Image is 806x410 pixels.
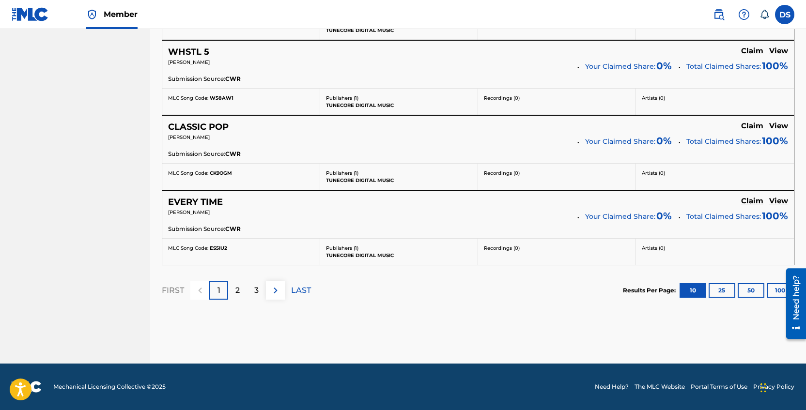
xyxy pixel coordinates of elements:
div: User Menu [775,5,794,24]
span: 100 % [762,134,788,148]
p: TUNECORE DIGITAL MUSIC [326,27,472,34]
p: Results Per Page: [623,286,678,295]
img: Top Rightsholder [86,9,98,20]
span: [PERSON_NAME] [168,134,210,140]
p: Artists ( 0 ) [642,169,788,177]
span: Mechanical Licensing Collective © 2025 [53,382,166,391]
span: CK9OGM [210,170,232,176]
h5: Claim [741,197,763,206]
span: W58AW1 [210,95,233,101]
p: Recordings ( 0 ) [484,94,630,102]
span: Total Claimed Shares: [686,137,761,146]
a: View [769,197,788,207]
img: help [738,9,750,20]
p: TUNECORE DIGITAL MUSIC [326,102,472,109]
span: 0 % [656,59,672,73]
span: MLC Song Code: [168,170,208,176]
h5: CLASSIC POP [168,121,229,133]
img: right [270,285,281,296]
a: Portal Terms of Use [691,382,747,391]
span: Total Claimed Shares: [686,212,761,221]
span: [PERSON_NAME] [168,209,210,215]
h5: View [769,197,788,206]
p: Publishers ( 1 ) [326,169,472,177]
p: Artists ( 0 ) [642,94,788,102]
span: 100 % [762,59,788,73]
a: Need Help? [595,382,629,391]
p: LAST [291,285,311,296]
span: Submission Source: [168,225,225,233]
span: CWR [225,150,241,158]
p: TUNECORE DIGITAL MUSIC [326,252,472,259]
h5: Claim [741,121,763,131]
span: Submission Source: [168,75,225,83]
h5: Claim [741,46,763,56]
a: View [769,46,788,57]
span: ES5IU2 [210,245,227,251]
img: MLC Logo [12,7,49,21]
button: 100 [767,283,793,298]
h5: EVERY TIME [168,197,223,208]
button: 50 [738,283,764,298]
span: Your Claimed Share: [585,212,655,222]
span: Total Claimed Shares: [686,62,761,71]
span: MLC Song Code: [168,95,208,101]
button: 10 [680,283,706,298]
div: Drag [760,373,766,402]
iframe: Chat Widget [758,364,806,410]
p: Recordings ( 0 ) [484,244,630,252]
span: 0 % [656,209,672,223]
p: TUNECORE DIGITAL MUSIC [326,177,472,184]
span: Member [104,9,138,20]
span: Your Claimed Share: [585,137,655,147]
p: Publishers ( 1 ) [326,244,472,252]
p: Publishers ( 1 ) [326,94,472,102]
span: 100 % [762,209,788,223]
span: Submission Source: [168,150,225,158]
button: 25 [709,283,735,298]
span: CWR [225,75,241,83]
p: 1 [217,285,220,296]
a: Privacy Policy [753,382,794,391]
a: View [769,121,788,132]
div: Notifications [759,10,769,19]
p: Recordings ( 0 ) [484,169,630,177]
img: logo [12,381,42,393]
p: Artists ( 0 ) [642,244,788,252]
span: CWR [225,225,241,233]
img: search [713,9,725,20]
span: Your Claimed Share: [585,61,655,72]
span: [PERSON_NAME] [168,59,210,65]
p: 2 [235,285,240,296]
a: The MLC Website [635,382,685,391]
p: 3 [254,285,259,296]
span: 0 % [656,134,672,148]
h5: View [769,46,788,56]
a: Public Search [709,5,728,24]
span: MLC Song Code: [168,245,208,251]
p: FIRST [162,285,184,296]
h5: WHSTL 5 [168,46,209,58]
div: Help [734,5,754,24]
h5: View [769,121,788,131]
iframe: Resource Center [779,263,806,344]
